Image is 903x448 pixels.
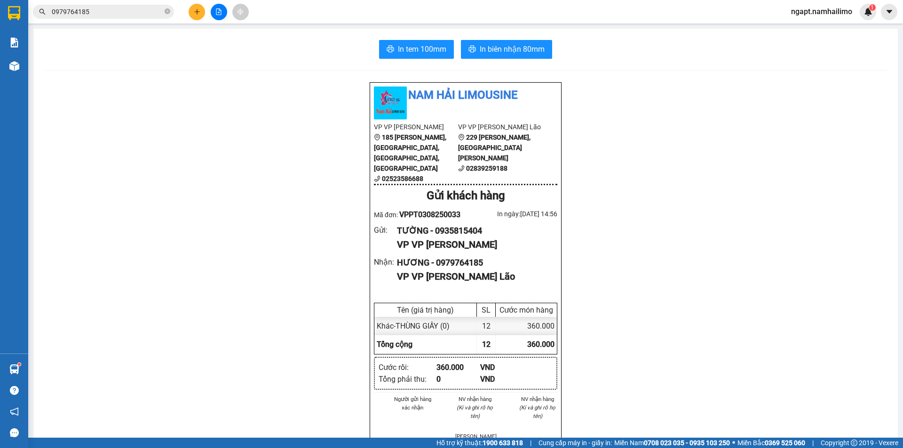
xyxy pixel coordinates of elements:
[379,362,436,373] div: Cước rồi :
[211,4,227,20] button: file-add
[39,8,46,15] span: search
[237,8,244,15] span: aim
[232,4,249,20] button: aim
[374,256,397,268] div: Nhận :
[458,165,465,172] span: phone
[374,86,557,104] li: Nam Hải Limousine
[374,224,397,236] div: Gửi :
[468,45,476,54] span: printer
[397,224,550,237] div: TƯỜNG - 0935815404
[10,407,19,416] span: notification
[377,340,412,349] span: Tổng cộng
[374,134,380,141] span: environment
[374,175,380,182] span: phone
[10,428,19,437] span: message
[382,175,423,182] b: 02523586688
[614,438,730,448] span: Miền Nam
[398,43,446,55] span: In tem 100mm
[379,373,436,385] div: Tổng phải thu :
[436,362,480,373] div: 360.000
[871,4,874,11] span: 1
[851,440,857,446] span: copyright
[8,6,20,20] img: logo-vxr
[480,362,524,373] div: VND
[436,438,523,448] span: Hỗ trợ kỹ thuật:
[530,438,531,448] span: |
[374,187,557,205] div: Gửi khách hàng
[397,269,550,284] div: VP VP [PERSON_NAME] Lão
[457,404,493,419] i: (Kí và ghi rõ họ tên)
[885,8,894,16] span: caret-down
[644,439,730,447] strong: 0708 023 035 - 0935 103 250
[479,306,493,314] div: SL
[374,122,458,132] li: VP VP [PERSON_NAME]
[379,40,454,59] button: printerIn tem 100mm
[869,4,876,11] sup: 1
[436,373,480,385] div: 0
[480,43,545,55] span: In biên nhận 80mm
[765,439,805,447] strong: 0369 525 060
[9,364,19,374] img: warehouse-icon
[10,386,19,395] span: question-circle
[215,8,222,15] span: file-add
[397,256,550,269] div: HƯƠNG - 0979764185
[466,209,557,219] div: In ngày: [DATE] 14:56
[9,61,19,71] img: warehouse-icon
[374,134,446,172] b: 185 [PERSON_NAME], [GEOGRAPHIC_DATA], [GEOGRAPHIC_DATA], [GEOGRAPHIC_DATA]
[461,40,552,59] button: printerIn biên nhận 80mm
[377,306,474,314] div: Tên (giá trị hàng)
[165,8,170,16] span: close-circle
[397,237,550,252] div: VP VP [PERSON_NAME]
[519,404,555,419] i: (Kí và ghi rõ họ tên)
[737,438,805,448] span: Miền Bắc
[374,209,466,220] div: Mã đơn:
[18,363,21,366] sup: 1
[458,122,542,132] li: VP VP [PERSON_NAME] Lão
[455,432,495,440] li: [PERSON_NAME]
[480,373,524,385] div: VND
[52,7,163,17] input: Tìm tên, số ĐT hoặc mã đơn
[864,8,872,16] img: icon-new-feature
[458,134,531,162] b: 229 [PERSON_NAME], [GEOGRAPHIC_DATA][PERSON_NAME]
[482,340,491,349] span: 12
[9,38,19,47] img: solution-icon
[732,441,735,445] span: ⚪️
[527,340,554,349] span: 360.000
[539,438,612,448] span: Cung cấp máy in - giấy in:
[455,395,495,403] li: NV nhận hàng
[194,8,200,15] span: plus
[458,134,465,141] span: environment
[517,395,557,403] li: NV nhận hàng
[393,395,433,412] li: Người gửi hàng xác nhận
[881,4,897,20] button: caret-down
[165,8,170,14] span: close-circle
[812,438,814,448] span: |
[189,4,205,20] button: plus
[377,322,450,330] span: Khác - THÙNG GIẤY (0)
[477,317,496,335] div: 12
[466,165,507,172] b: 02839259188
[784,6,860,17] span: ngapt.namhailimo
[387,45,394,54] span: printer
[374,86,407,119] img: logo.jpg
[498,306,554,314] div: Cước món hàng
[483,439,523,447] strong: 1900 633 818
[399,210,460,219] span: VPPT0308250033
[496,317,557,335] div: 360.000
